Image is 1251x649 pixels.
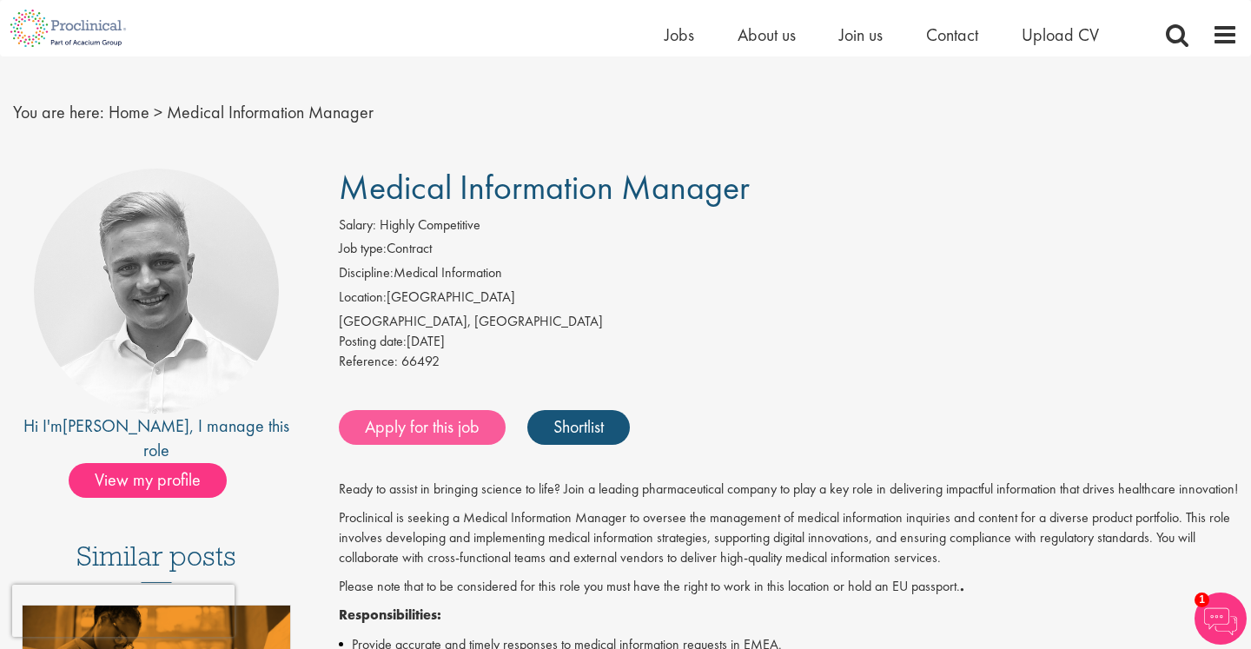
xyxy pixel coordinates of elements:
p: Ready to assist in bringing science to life? Join a leading pharmaceutical company to play a key ... [339,480,1238,500]
li: [GEOGRAPHIC_DATA] [339,288,1238,312]
span: 1 [1195,593,1209,607]
li: Medical Information [339,263,1238,288]
a: Upload CV [1022,23,1099,46]
li: Contract [339,239,1238,263]
p: Proclinical is seeking a Medical Information Manager to oversee the management of medical informa... [339,508,1238,568]
img: Chatbot [1195,593,1247,645]
img: imeage of recruiter Joshua Bye [34,169,279,414]
span: Medical Information Manager [167,101,374,123]
strong: Responsibilities: [339,606,441,624]
h3: Similar posts [76,541,236,583]
span: 66492 [401,352,440,370]
a: Shortlist [527,410,630,445]
label: Discipline: [339,263,394,283]
div: [DATE] [339,332,1238,352]
label: Job type: [339,239,387,259]
div: Hi I'm , I manage this role [13,414,300,463]
a: [PERSON_NAME] [63,414,189,437]
label: Salary: [339,215,376,235]
span: You are here: [13,101,104,123]
a: Contact [926,23,978,46]
a: Apply for this job [339,410,506,445]
span: Medical Information Manager [339,165,750,209]
span: > [154,101,162,123]
label: Location: [339,288,387,308]
a: Join us [839,23,883,46]
p: Please note that to be considered for this role you must have the right to work in this location ... [339,577,1238,597]
a: breadcrumb link [109,101,149,123]
label: Reference: [339,352,398,372]
span: Highly Competitive [380,215,480,234]
span: Posting date: [339,332,407,350]
a: Jobs [665,23,694,46]
div: [GEOGRAPHIC_DATA], [GEOGRAPHIC_DATA] [339,312,1238,332]
iframe: reCAPTCHA [12,585,235,637]
strong: . [960,577,964,595]
span: View my profile [69,463,227,498]
a: About us [738,23,796,46]
a: View my profile [69,467,244,489]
